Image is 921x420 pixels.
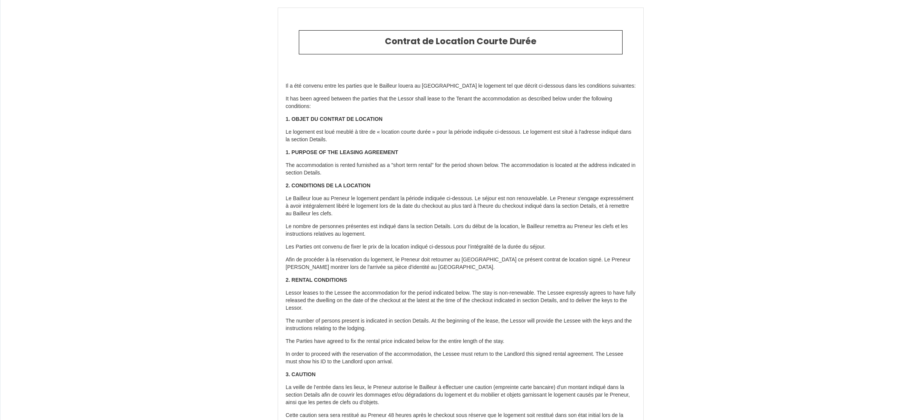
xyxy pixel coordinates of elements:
[286,223,636,238] p: Le nombre de personnes présentes est indiqué dans la section Details. Lors du début de la locatio...
[286,116,383,122] strong: 1. OBJET DU CONTRAT DE LOCATION
[305,36,617,47] h2: Contrat de Location Courte Durée
[286,289,636,312] p: Lessor leases to the Lessee the accommodation for the period indicated below. The stay is non-ren...
[286,351,636,366] p: In order to proceed with the reservation of the accommodation, the Lessee must return to the Land...
[286,317,636,332] p: The number of persons present is indicated in section Details. At the beginning of the lease, the...
[286,182,371,188] strong: 2. CONDITIONS DE LA LOCATION
[286,338,636,345] p: The Parties have agreed to fix the rental price indicated below for the entire length of the stay.
[286,82,636,90] p: Il a été convenu entre les parties que le Bailleur louera au [GEOGRAPHIC_DATA] le logement tel qu...
[286,95,636,110] p: It has been agreed between the parties that the Lessor shall lease to the Tenant the accommodatio...
[286,149,398,155] strong: 1. PURPOSE OF THE LEASING AGREEMENT
[286,162,636,177] p: The accommodation is rented furnished as a "short term rental" for the period shown below. The ac...
[286,256,636,271] p: Afin de procéder à la réservation du logement, le Preneur doit retourner au [GEOGRAPHIC_DATA] ce ...
[286,277,347,283] strong: 2. RENTAL CONDITIONS
[286,384,636,406] p: La veille de l’entrée dans les lieux, le Preneur autorise le Bailleur à effectuer une caution (em...
[286,243,636,251] p: Les Parties ont convenu de fixer le prix de la location indiqué ci-dessous pour l’intégralité de ...
[286,195,636,218] p: Le Bailleur loue au Preneur le logement pendant la période indiquée ci-dessous. Le séjour est non...
[286,371,315,377] strong: 3. CAUTION
[286,128,636,144] p: Le logement est loué meublé à titre de « location courte durée » pour la période indiquée ci-dess...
